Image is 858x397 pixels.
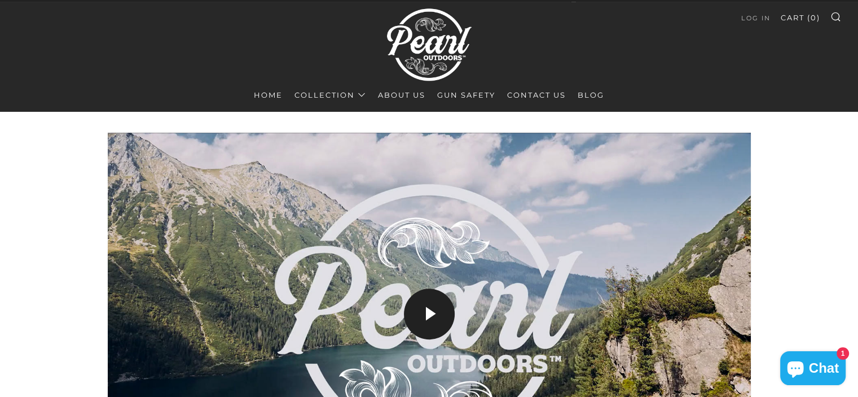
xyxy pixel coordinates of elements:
[378,86,425,104] a: About Us
[741,9,771,27] a: Log in
[387,3,472,86] img: Pearl Outdoors | Luxury Leather Pistol Bags & Executive Range Bags
[294,86,366,104] a: Collection
[781,8,820,27] a: Cart (0)
[777,351,849,388] inbox-online-store-chat: Shopify online store chat
[811,13,817,22] span: 0
[437,86,495,104] a: Gun Safety
[578,86,604,104] a: Blog
[507,86,566,104] a: Contact Us
[254,86,283,104] a: Home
